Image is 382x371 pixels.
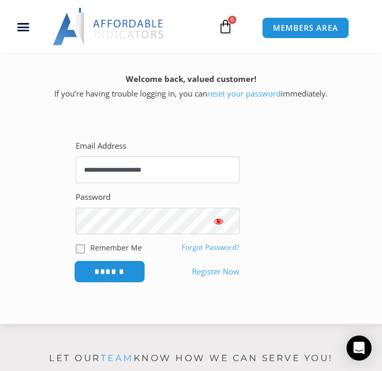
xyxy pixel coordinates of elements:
[198,208,240,234] button: Show password
[182,243,240,252] a: Forgot Password?
[207,88,281,99] a: reset your password
[192,265,240,279] a: Register Now
[90,242,142,253] label: Remember Me
[202,11,248,42] a: 0
[101,353,134,363] a: team
[53,8,165,45] img: LogoAI | Affordable Indicators – NinjaTrader
[18,72,364,101] p: If you’re having trouble logging in, you can immediately.
[76,190,111,205] label: Password
[126,74,256,84] strong: Welcome back, valued customer!
[228,16,236,24] span: 0
[347,336,372,361] div: Open Intercom Messenger
[262,17,349,39] a: MEMBERS AREA
[273,24,338,32] span: MEMBERS AREA
[76,139,126,153] label: Email Address
[4,17,42,37] div: Menu Toggle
